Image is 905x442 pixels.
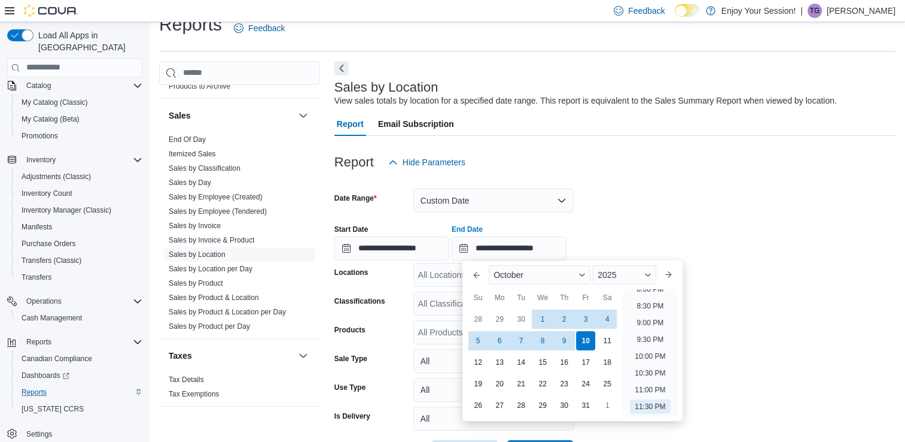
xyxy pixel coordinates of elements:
[489,265,590,284] div: Button. Open the month selector. October is currently selected.
[598,270,616,280] span: 2025
[17,368,74,383] a: Dashboards
[22,426,142,441] span: Settings
[12,384,147,401] button: Reports
[12,367,147,384] a: Dashboards
[334,80,438,95] h3: Sales by Location
[26,429,52,439] span: Settings
[632,332,669,347] li: 9:30 PM
[630,399,670,414] li: 11:30 PM
[169,193,263,201] a: Sales by Employee (Created)
[17,220,57,234] a: Manifests
[511,374,531,393] div: day-21
[169,235,254,245] span: Sales by Invoice & Product
[533,353,552,372] div: day-15
[17,385,51,399] a: Reports
[17,95,93,110] a: My Catalog (Classic)
[169,192,263,202] span: Sales by Employee (Created)
[554,396,574,415] div: day-30
[22,205,111,215] span: Inventory Manager (Classic)
[169,264,252,274] span: Sales by Location per Day
[598,331,617,350] div: day-11
[169,322,250,331] a: Sales by Product per Day
[17,385,142,399] span: Reports
[490,331,509,350] div: day-6
[467,308,618,416] div: October, 2025
[17,95,142,110] span: My Catalog (Classic)
[169,207,267,216] a: Sales by Employee (Tendered)
[26,81,51,90] span: Catalog
[22,172,91,181] span: Adjustments (Classic)
[337,112,364,136] span: Report
[169,375,204,385] span: Tax Details
[17,220,142,234] span: Manifests
[511,331,531,350] div: day-7
[12,202,147,219] button: Inventory Manager (Classic)
[533,374,552,393] div: day-22
[721,4,796,18] p: Enjoy Your Session!
[17,270,142,284] span: Transfers
[169,293,259,302] a: Sales by Product & Location
[22,273,51,282] span: Transfers
[593,265,656,284] div: Button. Open the year selector. 2025 is currently selected.
[468,288,487,307] div: Su
[12,94,147,111] button: My Catalog (Classic)
[452,237,566,261] input: Press the down key to enter a popover containing a calendar. Press the escape key to close the po...
[554,374,574,393] div: day-23
[12,269,147,286] button: Transfers
[675,4,700,17] input: Dark Mode
[17,270,56,284] a: Transfers
[12,111,147,128] button: My Catalog (Beta)
[334,296,385,306] label: Classifications
[169,390,220,398] a: Tax Exemptions
[22,256,81,265] span: Transfers (Classic)
[659,265,678,284] button: Next month
[12,185,147,202] button: Inventory Count
[2,334,147,350] button: Reports
[623,289,677,416] ul: Time
[22,294,66,308] button: Operations
[12,401,147,417] button: [US_STATE] CCRS
[22,78,56,93] button: Catalog
[22,131,58,141] span: Promotions
[17,237,81,251] a: Purchase Orders
[490,374,509,393] div: day-20
[511,353,531,372] div: day-14
[598,396,617,415] div: day-1
[159,373,320,406] div: Taxes
[554,331,574,350] div: day-9
[248,22,285,34] span: Feedback
[598,374,617,393] div: day-25
[598,288,617,307] div: Sa
[468,396,487,415] div: day-26
[169,82,230,90] a: Products to Archive
[630,349,670,364] li: 10:00 PM
[383,150,470,174] button: Hide Parameters
[17,253,142,268] span: Transfers (Classic)
[630,366,670,380] li: 10:30 PM
[17,402,89,416] a: [US_STATE] CCRS
[334,95,837,107] div: View sales totals by location for a specified date range. This report is equivalent to the Sales ...
[413,407,574,431] button: All
[334,225,368,234] label: Start Date
[33,29,142,53] span: Load All Apps in [GEOGRAPHIC_DATA]
[533,288,552,307] div: We
[22,153,142,167] span: Inventory
[169,110,191,122] h3: Sales
[22,153,60,167] button: Inventory
[22,114,80,124] span: My Catalog (Beta)
[169,207,267,216] span: Sales by Employee (Tendered)
[452,225,483,234] label: End Date
[12,350,147,367] button: Canadian Compliance
[511,288,531,307] div: Tu
[169,178,211,187] span: Sales by Day
[169,222,221,230] a: Sales by Invoice
[22,335,142,349] span: Reports
[490,310,509,329] div: day-29
[468,331,487,350] div: day-5
[169,350,192,362] h3: Taxes
[12,252,147,269] button: Transfers (Classic)
[17,352,97,366] a: Canadian Compliance
[632,282,669,296] li: 8:00 PM
[26,155,56,165] span: Inventory
[630,383,670,397] li: 11:00 PM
